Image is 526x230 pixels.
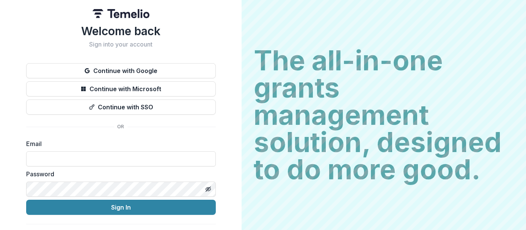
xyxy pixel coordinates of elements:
[93,9,149,18] img: Temelio
[26,41,216,48] h2: Sign into your account
[26,81,216,96] button: Continue with Microsoft
[26,63,216,78] button: Continue with Google
[26,139,211,148] label: Email
[202,183,214,195] button: Toggle password visibility
[26,24,216,38] h1: Welcome back
[26,169,211,179] label: Password
[26,99,216,115] button: Continue with SSO
[26,200,216,215] button: Sign In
